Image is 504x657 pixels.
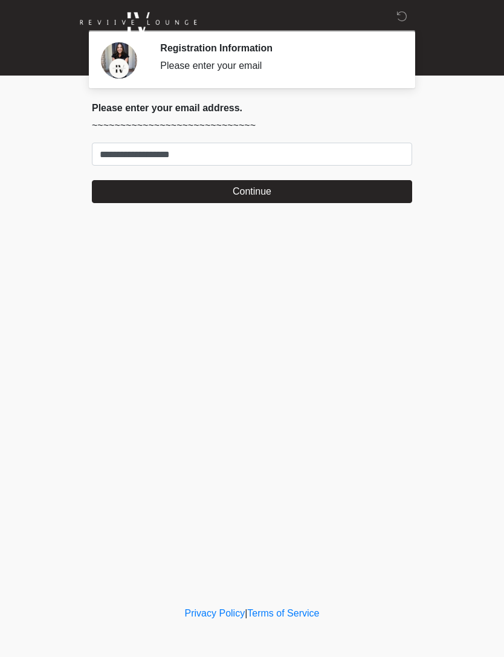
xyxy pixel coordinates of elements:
[160,42,394,54] h2: Registration Information
[92,102,412,114] h2: Please enter your email address.
[247,608,319,618] a: Terms of Service
[160,59,394,73] div: Please enter your email
[80,9,197,36] img: Reviive Lounge Logo
[101,42,137,79] img: Agent Avatar
[185,608,245,618] a: Privacy Policy
[92,118,412,133] p: ~~~~~~~~~~~~~~~~~~~~~~~~~~~~~
[92,180,412,203] button: Continue
[245,608,247,618] a: |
